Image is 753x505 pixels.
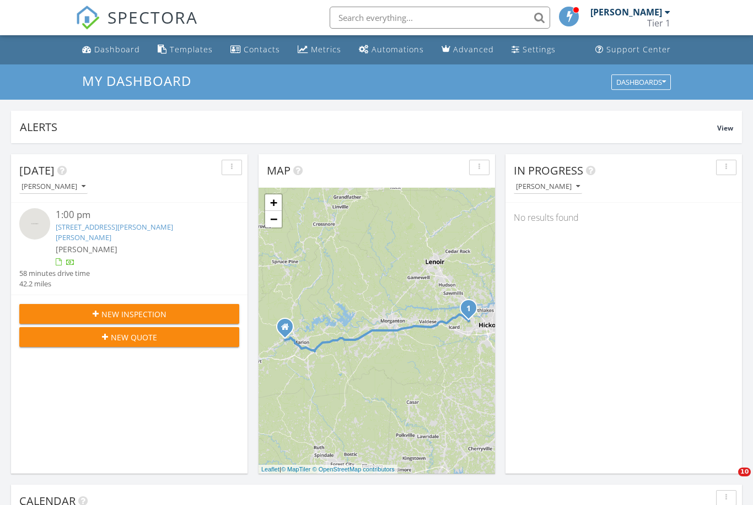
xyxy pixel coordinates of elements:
[265,211,282,227] a: Zoom out
[311,44,341,55] div: Metrics
[20,120,717,134] div: Alerts
[330,7,550,29] input: Search everything...
[611,74,671,90] button: Dashboards
[516,183,580,191] div: [PERSON_NAME]
[19,163,55,178] span: [DATE]
[606,44,671,55] div: Support Center
[293,40,346,60] a: Metrics
[170,44,213,55] div: Templates
[514,163,583,178] span: In Progress
[107,6,198,29] span: SPECTORA
[19,304,239,324] button: New Inspection
[281,466,311,473] a: © MapTiler
[313,466,395,473] a: © OpenStreetMap contributors
[738,468,751,476] span: 10
[82,72,191,90] span: My Dashboard
[372,44,424,55] div: Automations
[19,208,239,289] a: 1:00 pm [STREET_ADDRESS][PERSON_NAME][PERSON_NAME] [PERSON_NAME] 58 minutes drive time 42.2 miles
[647,18,670,29] div: Tier 1
[21,183,85,191] div: [PERSON_NAME]
[76,15,198,38] a: SPECTORA
[78,40,144,60] a: Dashboard
[19,208,50,239] img: streetview
[285,327,292,333] div: 2343 US 70 West, Marion NC 28752
[717,123,733,133] span: View
[19,180,88,194] button: [PERSON_NAME]
[19,327,239,347] button: New Quote
[101,308,166,320] span: New Inspection
[56,208,220,222] div: 1:00 pm
[226,40,284,60] a: Contacts
[94,44,140,55] div: Dashboard
[469,308,475,314] div: 2540 Hart Hill Rd, Hickory, NC 28601
[453,44,494,55] div: Advanced
[111,332,157,343] span: New Quote
[354,40,428,60] a: Automations (Basic)
[265,194,282,211] a: Zoom in
[523,44,556,55] div: Settings
[19,279,90,289] div: 42.2 miles
[267,163,291,178] span: Map
[56,244,117,254] span: [PERSON_NAME]
[56,222,173,242] a: [STREET_ADDRESS][PERSON_NAME][PERSON_NAME]
[259,465,397,474] div: |
[716,468,742,494] iframe: Intercom live chat
[261,466,279,473] a: Leaflet
[507,40,560,60] a: Settings
[76,6,100,30] img: The Best Home Inspection Software - Spectora
[437,40,498,60] a: Advanced
[514,180,582,194] button: [PERSON_NAME]
[505,203,742,232] div: No results found
[153,40,217,60] a: Templates
[466,305,471,313] i: 1
[244,44,280,55] div: Contacts
[19,268,90,279] div: 58 minutes drive time
[590,7,662,18] div: [PERSON_NAME]
[616,78,666,86] div: Dashboards
[591,40,675,60] a: Support Center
